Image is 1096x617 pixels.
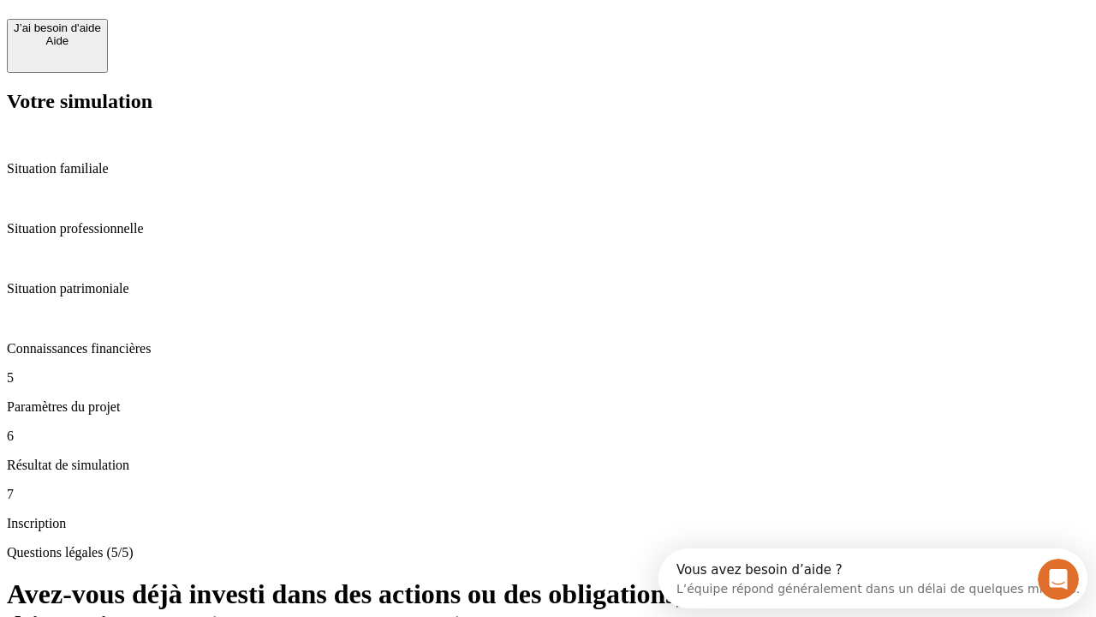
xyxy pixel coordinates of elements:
[658,548,1087,608] iframe: Intercom live chat discovery launcher
[7,90,1089,113] h2: Votre simulation
[14,34,101,47] div: Aide
[14,21,101,34] div: J’ai besoin d'aide
[7,19,108,73] button: J’ai besoin d'aideAide
[7,281,1089,297] p: Situation patrimoniale
[7,7,472,54] div: Ouvrir le Messenger Intercom
[7,399,1089,415] p: Paramètres du projet
[18,15,421,28] div: Vous avez besoin d’aide ?
[7,161,1089,177] p: Situation familiale
[18,28,421,46] div: L’équipe répond généralement dans un délai de quelques minutes.
[7,221,1089,237] p: Situation professionnelle
[7,428,1089,444] p: 6
[1038,559,1079,600] iframe: Intercom live chat
[7,458,1089,473] p: Résultat de simulation
[7,545,1089,560] p: Questions légales (5/5)
[7,516,1089,531] p: Inscription
[7,370,1089,386] p: 5
[7,487,1089,502] p: 7
[7,341,1089,356] p: Connaissances financières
